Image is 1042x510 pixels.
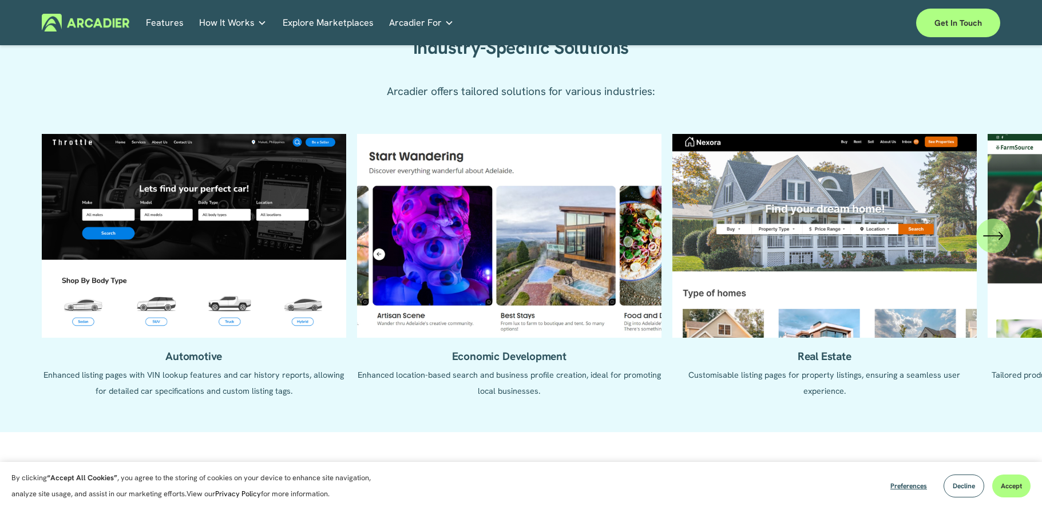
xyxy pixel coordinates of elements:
button: Next [976,219,1011,253]
a: folder dropdown [199,14,267,31]
a: Features [146,14,184,31]
button: Decline [944,475,984,497]
span: Arcadier For [389,15,442,31]
a: Explore Marketplaces [283,14,374,31]
iframe: Chat Widget [985,455,1042,510]
img: Arcadier [42,14,129,31]
a: folder dropdown [389,14,454,31]
strong: “Accept All Cookies” [47,473,117,483]
span: How It Works [199,15,255,31]
p: By clicking , you agree to the storing of cookies on your device to enhance site navigation, anal... [11,470,383,502]
a: Privacy Policy [215,489,261,499]
a: Get in touch [916,9,1000,37]
span: Preferences [890,481,927,491]
span: Decline [953,481,975,491]
button: Preferences [882,475,936,497]
h2: Industry-Specific Solutions [360,37,682,60]
span: Arcadier offers tailored solutions for various industries: [387,84,655,98]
